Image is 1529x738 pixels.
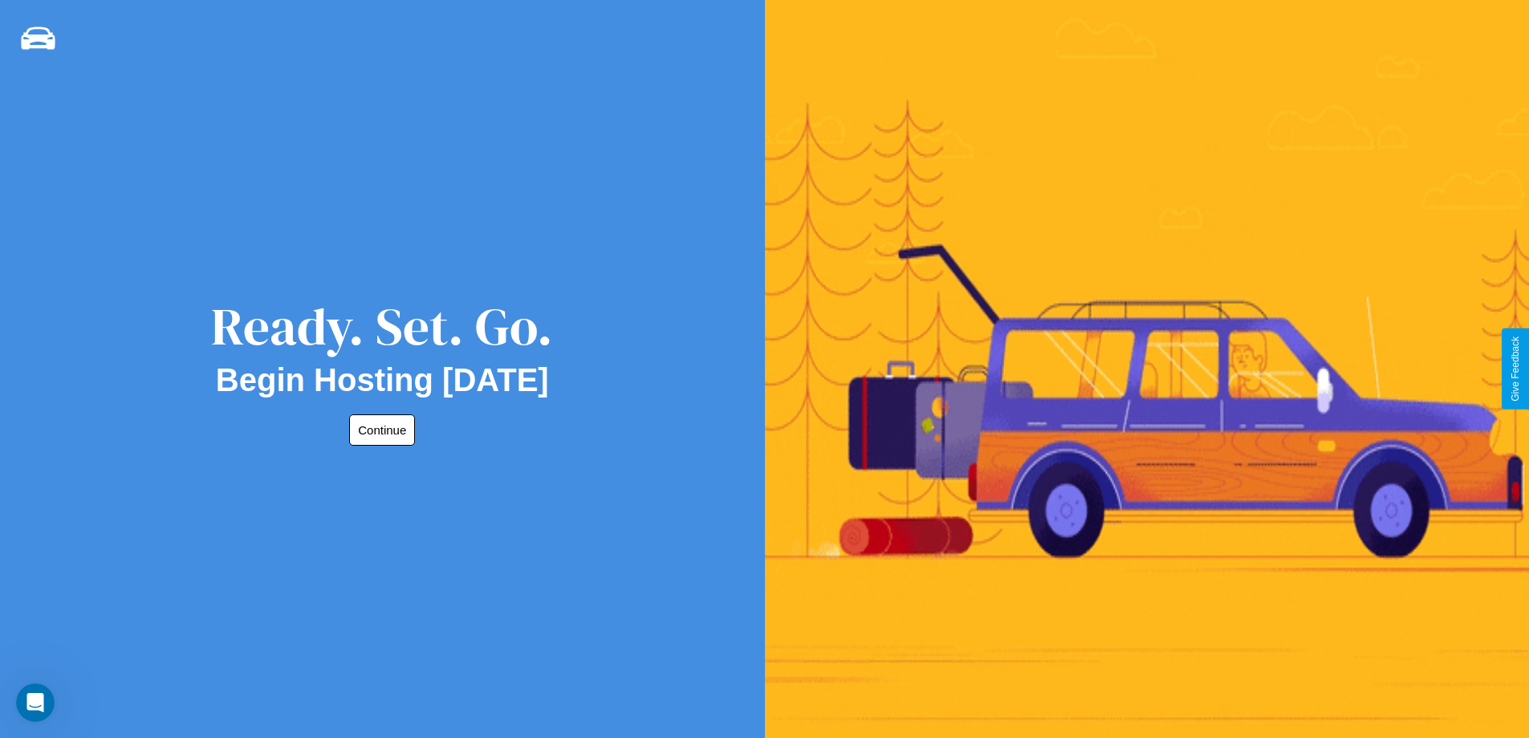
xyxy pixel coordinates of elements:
h2: Begin Hosting [DATE] [216,362,549,398]
div: Give Feedback [1510,336,1521,402]
div: Ready. Set. Go. [211,291,553,362]
button: Continue [349,414,415,446]
iframe: Intercom live chat [16,683,55,722]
